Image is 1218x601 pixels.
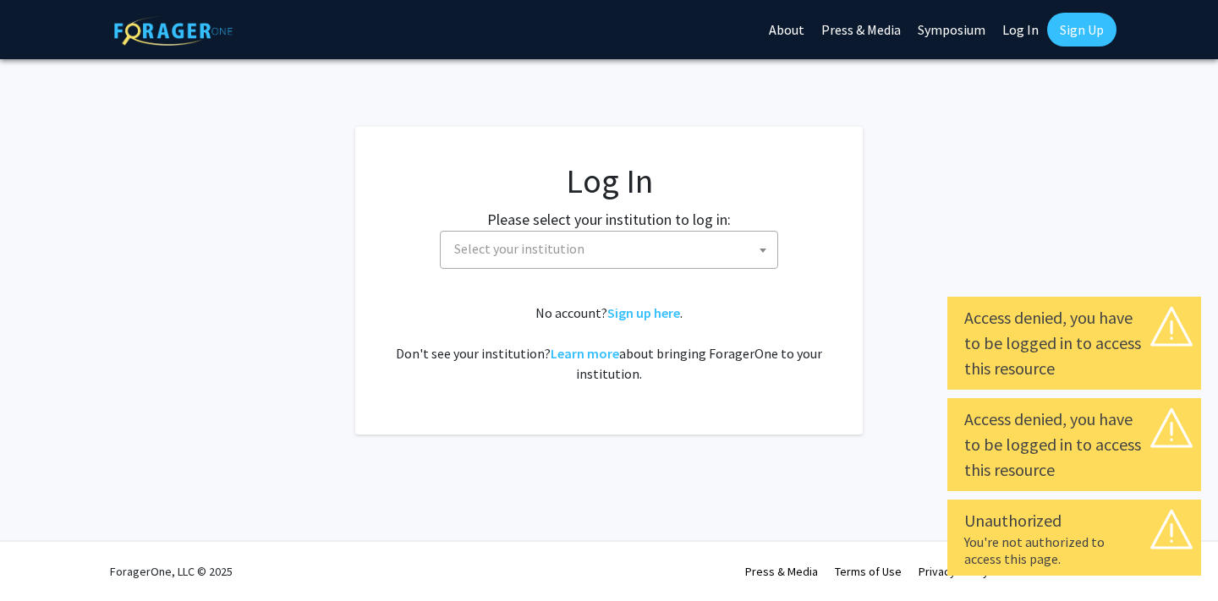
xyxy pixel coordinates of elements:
[447,232,777,266] span: Select your institution
[964,533,1184,567] div: You're not authorized to access this page.
[964,305,1184,381] div: Access denied, you have to be logged in to access this resource
[745,564,818,579] a: Press & Media
[389,161,829,201] h1: Log In
[607,304,680,321] a: Sign up here
[919,564,989,579] a: Privacy Policy
[487,208,731,231] label: Please select your institution to log in:
[1047,13,1116,46] a: Sign Up
[440,231,778,269] span: Select your institution
[114,16,233,46] img: ForagerOne Logo
[389,303,829,384] div: No account? . Don't see your institution? about bringing ForagerOne to your institution.
[110,542,233,601] div: ForagerOne, LLC © 2025
[551,345,619,362] a: Learn more about bringing ForagerOne to your institution
[454,240,584,257] span: Select your institution
[964,407,1184,483] div: Access denied, you have to be logged in to access this resource
[964,508,1184,533] div: Unauthorized
[835,564,902,579] a: Terms of Use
